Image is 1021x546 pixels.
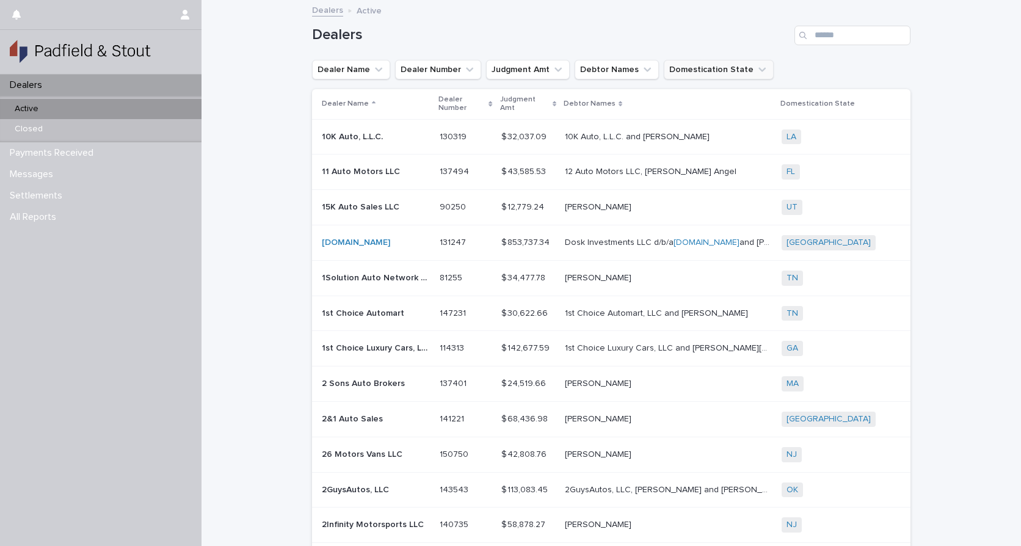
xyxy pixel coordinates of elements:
[787,202,798,213] a: UT
[440,517,471,530] p: 140735
[565,447,634,460] p: [PERSON_NAME]
[575,60,659,79] button: Debtor Names
[787,273,798,283] a: TN
[787,379,799,389] a: MA
[312,401,910,437] tr: 2&1 Auto Sales2&1 Auto Sales 141221141221 $ 68,436.98$ 68,436.98 [PERSON_NAME][PERSON_NAME] [GEOG...
[312,366,910,402] tr: 2 Sons Auto Brokers2 Sons Auto Brokers 137401137401 $ 24,519.66$ 24,519.66 [PERSON_NAME][PERSON_N...
[322,129,385,142] p: 10K Auto, L.L.C.
[787,308,798,319] a: TN
[312,508,910,543] tr: 2Infinity Motorsports LLC2Infinity Motorsports LLC 140735140735 $ 58,878.27$ 58,878.27 [PERSON_NA...
[664,60,774,79] button: Domestication State
[787,450,797,460] a: NJ
[322,412,385,424] p: 2&1 Auto Sales
[312,296,910,331] tr: 1st Choice Automart1st Choice Automart 147231147231 $ 30,622.66$ 30,622.66 1st Choice Automart, L...
[787,167,795,177] a: FL
[312,437,910,472] tr: 26 Motors Vans LLC26 Motors Vans LLC 150750150750 $ 42,808.76$ 42,808.76 [PERSON_NAME][PERSON_NAM...
[438,93,485,115] p: Dealer Number
[501,164,548,177] p: $ 43,585.53
[10,40,151,64] img: gSPaZaQw2XYDTaYHK8uQ
[501,306,550,319] p: $ 30,622.66
[322,517,426,530] p: 2Infinity Motorsports LLC
[501,200,547,213] p: $ 12,779.24
[322,376,407,389] p: 2 Sons Auto Brokers
[787,238,871,248] a: [GEOGRAPHIC_DATA]
[780,97,855,111] p: Domestication State
[312,190,910,225] tr: 15K Auto Sales LLC15K Auto Sales LLC 9025090250 $ 12,779.24$ 12,779.24 [PERSON_NAME][PERSON_NAME] UT
[395,60,481,79] button: Dealer Number
[5,124,53,134] p: Closed
[5,147,103,159] p: Payments Received
[322,238,390,247] a: [DOMAIN_NAME]
[565,376,634,389] p: [PERSON_NAME]
[440,306,468,319] p: 147231
[501,412,550,424] p: $ 68,436.98
[5,190,72,202] p: Settlements
[5,169,63,180] p: Messages
[312,331,910,366] tr: 1st Choice Luxury Cars, LLC1st Choice Luxury Cars, LLC 114313114313 $ 142,677.59$ 142,677.59 1st ...
[565,129,712,142] p: 10K Auto, L.L.C. and [PERSON_NAME]
[322,447,405,460] p: 26 Motors Vans LLC
[440,200,468,213] p: 90250
[312,155,910,190] tr: 11 Auto Motors LLC11 Auto Motors LLC 137494137494 $ 43,585.53$ 43,585.53 12 Auto Motors LLC, [PER...
[565,164,739,177] p: 12 Auto Motors LLC, [PERSON_NAME] Angel
[501,341,552,354] p: $ 142,677.59
[787,132,796,142] a: LA
[5,211,66,223] p: All Reports
[501,271,548,283] p: $ 34,477.78
[312,225,910,260] tr: [DOMAIN_NAME] 131247131247 $ 853,737.34$ 853,737.34 Dosk Investments LLC d/b/a[DOMAIN_NAME]and [P...
[565,341,774,354] p: 1st Choice Luxury Cars, LLC and [PERSON_NAME][DEMOGRAPHIC_DATA]
[322,482,391,495] p: 2GuysAutos, LLC
[322,164,402,177] p: 11 Auto Motors LLC
[565,482,774,495] p: 2GuysAutos, LLC, Jordan Macias Ramos and Jesus Alfredo Soto-Parra
[565,306,750,319] p: 1st Choice Automart, LLC and [PERSON_NAME]
[787,485,798,495] a: OK
[312,60,390,79] button: Dealer Name
[440,129,469,142] p: 130319
[322,271,432,283] p: 1Solution Auto Network LLC
[501,376,548,389] p: $ 24,519.66
[312,26,790,44] h1: Dealers
[322,97,369,111] p: Dealer Name
[440,376,469,389] p: 137401
[5,79,52,91] p: Dealers
[500,93,550,115] p: Judgment Amt
[787,414,871,424] a: [GEOGRAPHIC_DATA]
[322,200,402,213] p: 15K Auto Sales LLC
[565,517,634,530] p: [PERSON_NAME]
[486,60,570,79] button: Judgment Amt
[312,260,910,296] tr: 1Solution Auto Network LLC1Solution Auto Network LLC 8125581255 $ 34,477.78$ 34,477.78 [PERSON_NA...
[565,271,634,283] p: [PERSON_NAME]
[440,235,468,248] p: 131247
[787,520,797,530] a: NJ
[312,119,910,155] tr: 10K Auto, L.L.C.10K Auto, L.L.C. 130319130319 $ 32,037.09$ 32,037.09 10K Auto, L.L.C. and [PERSON...
[501,482,550,495] p: $ 113,083.45
[501,517,548,530] p: $ 58,878.27
[440,447,471,460] p: 150750
[440,271,465,283] p: 81255
[440,164,471,177] p: 137494
[322,341,432,354] p: 1st Choice Luxury Cars, LLC
[312,2,343,16] a: Dealers
[501,447,549,460] p: $ 42,808.76
[565,412,634,424] p: [PERSON_NAME]
[565,235,774,248] p: Dosk Investments LLC d/b/a and [PERSON_NAME]
[5,104,48,114] p: Active
[674,238,739,247] a: [DOMAIN_NAME]
[794,26,910,45] input: Search
[440,482,471,495] p: 143543
[501,235,552,248] p: $ 853,737.34
[565,200,634,213] p: [PERSON_NAME]
[440,412,467,424] p: 141221
[501,129,549,142] p: $ 32,037.09
[440,341,467,354] p: 114313
[564,97,616,111] p: Debtor Names
[312,472,910,508] tr: 2GuysAutos, LLC2GuysAutos, LLC 143543143543 $ 113,083.45$ 113,083.45 2GuysAutos, LLC, [PERSON_NAM...
[357,3,382,16] p: Active
[787,343,798,354] a: GA
[322,306,407,319] p: 1st Choice Automart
